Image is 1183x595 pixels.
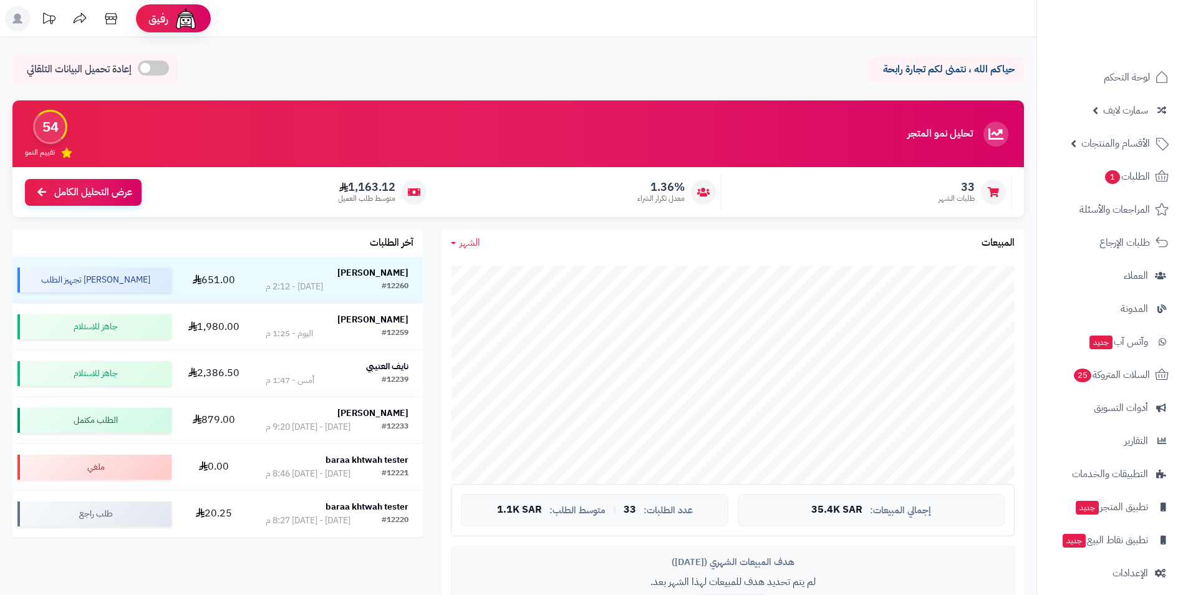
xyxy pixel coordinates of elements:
span: عرض التحليل الكامل [54,185,132,200]
h3: آخر الطلبات [370,238,413,249]
div: [DATE] - [DATE] 8:46 م [266,468,350,480]
div: اليوم - 1:25 م [266,327,313,340]
div: [DATE] - [DATE] 9:20 م [266,421,350,433]
td: 20.25 [176,491,251,537]
strong: [PERSON_NAME] [337,313,408,326]
span: الأقسام والمنتجات [1081,135,1150,152]
span: 35.4K SAR [811,505,862,516]
a: التقارير [1045,426,1176,456]
div: [DATE] - [DATE] 8:27 م [266,515,350,527]
span: تقييم النمو [25,147,55,158]
a: السلات المتروكة25 [1045,360,1176,390]
span: متوسط طلب العميل [338,193,395,204]
div: طلب راجع [17,501,171,526]
a: العملاء [1045,261,1176,291]
td: 651.00 [176,257,251,303]
span: الشهر [460,235,480,250]
span: عدد الطلبات: [644,505,693,516]
div: جاهز للاستلام [17,314,171,339]
p: لم يتم تحديد هدف للمبيعات لهذا الشهر بعد. [461,575,1005,589]
span: 1.1K SAR [497,505,542,516]
a: الإعدادات [1045,558,1176,588]
h3: تحليل نمو المتجر [907,128,973,140]
strong: [PERSON_NAME] [337,266,408,279]
span: سمارت لايف [1103,102,1148,119]
span: 33 [939,180,975,194]
td: 1,980.00 [176,304,251,350]
div: أمس - 1:47 م [266,374,314,387]
div: #12259 [382,327,408,340]
span: التطبيقات والخدمات [1072,465,1148,483]
span: التقارير [1124,432,1148,450]
a: لوحة التحكم [1045,62,1176,92]
td: 0.00 [176,444,251,490]
span: السلات المتروكة [1073,366,1150,384]
a: المدونة [1045,294,1176,324]
a: التطبيقات والخدمات [1045,459,1176,489]
span: جديد [1063,534,1086,548]
div: #12221 [382,468,408,480]
div: #12233 [382,421,408,433]
h3: المبيعات [982,238,1015,249]
a: أدوات التسويق [1045,393,1176,423]
strong: نايف العتيبي [366,360,408,373]
span: | [613,505,616,515]
span: تطبيق المتجر [1074,498,1148,516]
strong: baraa khtwah tester [326,453,408,467]
span: الطلبات [1104,168,1150,185]
span: طلبات الشهر [939,193,975,204]
span: وآتس آب [1088,333,1148,351]
span: معدل تكرار الشراء [637,193,685,204]
a: المراجعات والأسئلة [1045,195,1176,225]
div: جاهز للاستلام [17,361,171,386]
span: لوحة التحكم [1104,69,1150,86]
td: 2,386.50 [176,351,251,397]
strong: baraa khtwah tester [326,500,408,513]
img: ai-face.png [173,6,198,31]
div: [DATE] - 2:12 م [266,281,323,293]
a: تحديثات المنصة [33,6,64,34]
span: 1.36% [637,180,685,194]
span: 1,163.12 [338,180,395,194]
div: الطلب مكتمل [17,408,171,433]
a: عرض التحليل الكامل [25,179,142,206]
a: الشهر [451,236,480,250]
a: الطلبات1 [1045,162,1176,191]
a: تطبيق المتجرجديد [1045,492,1176,522]
a: طلبات الإرجاع [1045,228,1176,258]
span: 25 [1074,369,1091,382]
a: وآتس آبجديد [1045,327,1176,357]
span: إجمالي المبيعات: [870,505,931,516]
span: جديد [1076,501,1099,515]
span: المدونة [1121,300,1148,317]
td: 879.00 [176,397,251,443]
div: [PERSON_NAME] تجهيز الطلب [17,268,171,293]
div: هدف المبيعات الشهري ([DATE]) [461,556,1005,569]
span: متوسط الطلب: [549,505,606,516]
strong: [PERSON_NAME] [337,407,408,420]
span: الإعدادات [1113,564,1148,582]
div: #12239 [382,374,408,387]
p: حياكم الله ، نتمنى لكم تجارة رابحة [877,62,1015,77]
span: جديد [1089,336,1113,349]
span: إعادة تحميل البيانات التلقائي [27,62,132,77]
div: #12260 [382,281,408,293]
span: طلبات الإرجاع [1099,234,1150,251]
span: المراجعات والأسئلة [1079,201,1150,218]
div: ملغي [17,455,171,480]
a: تطبيق نقاط البيعجديد [1045,525,1176,555]
span: 1 [1105,170,1120,184]
span: العملاء [1124,267,1148,284]
div: #12220 [382,515,408,527]
span: رفيق [148,11,168,26]
span: 33 [624,505,636,516]
span: أدوات التسويق [1094,399,1148,417]
span: تطبيق نقاط البيع [1061,531,1148,549]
